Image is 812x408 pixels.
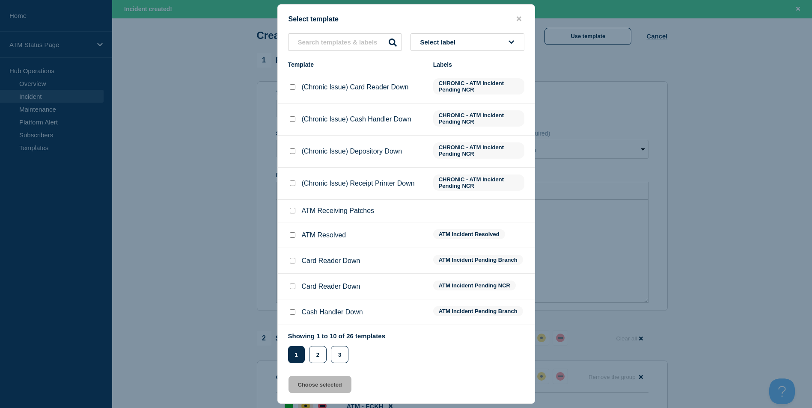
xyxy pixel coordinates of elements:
input: (Chronic Issue) Card Reader Down checkbox [290,84,295,90]
span: CHRONIC - ATM Incident Pending NCR [433,78,524,95]
button: Choose selected [289,376,351,393]
p: Cash Handler Down [302,308,363,316]
input: Search templates & labels [288,33,402,51]
p: ATM Receiving Patches [302,207,375,215]
span: Select label [420,38,459,46]
p: (Chronic Issue) Card Reader Down [302,83,409,91]
input: (Chronic Issue) Cash Handler Down checkbox [290,116,295,122]
input: Card Reader Down checkbox [290,284,295,289]
button: Select label [410,33,524,51]
input: Card Reader Down checkbox [290,258,295,263]
button: close button [514,15,524,23]
input: (Chronic Issue) Depository Down checkbox [290,148,295,154]
button: 1 [288,346,305,363]
span: ATM Incident Pending NCR [433,281,516,290]
p: Card Reader Down [302,283,360,290]
input: ATM Receiving Patches checkbox [290,208,295,213]
p: (Chronic Issue) Cash Handler Down [302,115,411,123]
input: (Chronic Issue) Receipt Printer Down checkbox [290,180,295,186]
input: ATM Resolved checkbox [290,232,295,238]
button: 3 [331,346,348,363]
p: (Chronic Issue) Depository Down [302,148,402,155]
button: 2 [309,346,327,363]
div: Select template [278,15,535,23]
div: Labels [433,61,524,68]
input: Cash Handler Down checkbox [290,309,295,315]
span: ATM Incident Resolved [433,229,505,239]
span: ATM Incident Pending Branch [433,255,523,265]
span: ATM Incident Pending Branch [433,306,523,316]
p: ATM Resolved [302,231,346,239]
p: Card Reader Down [302,257,360,265]
span: CHRONIC - ATM Incident Pending NCR [433,174,524,191]
p: Showing 1 to 10 of 26 templates [288,332,386,340]
span: CHRONIC - ATM Incident Pending NCR [433,142,524,159]
p: (Chronic Issue) Receipt Printer Down [302,180,415,187]
div: Template [288,61,425,68]
span: CHRONIC - ATM Incident Pending NCR [433,110,524,127]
